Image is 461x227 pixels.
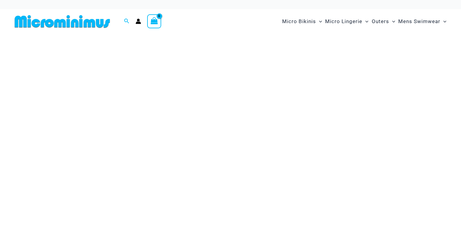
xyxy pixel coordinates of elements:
[124,18,129,25] a: Search icon link
[370,12,397,31] a: OutersMenu ToggleMenu Toggle
[372,14,389,29] span: Outers
[12,15,112,28] img: MM SHOP LOGO FLAT
[316,14,322,29] span: Menu Toggle
[281,12,324,31] a: Micro BikinisMenu ToggleMenu Toggle
[147,14,161,28] a: View Shopping Cart, empty
[325,14,362,29] span: Micro Lingerie
[397,12,448,31] a: Mens SwimwearMenu ToggleMenu Toggle
[440,14,446,29] span: Menu Toggle
[389,14,395,29] span: Menu Toggle
[362,14,368,29] span: Menu Toggle
[136,19,141,24] a: Account icon link
[324,12,370,31] a: Micro LingerieMenu ToggleMenu Toggle
[282,14,316,29] span: Micro Bikinis
[280,11,449,32] nav: Site Navigation
[398,14,440,29] span: Mens Swimwear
